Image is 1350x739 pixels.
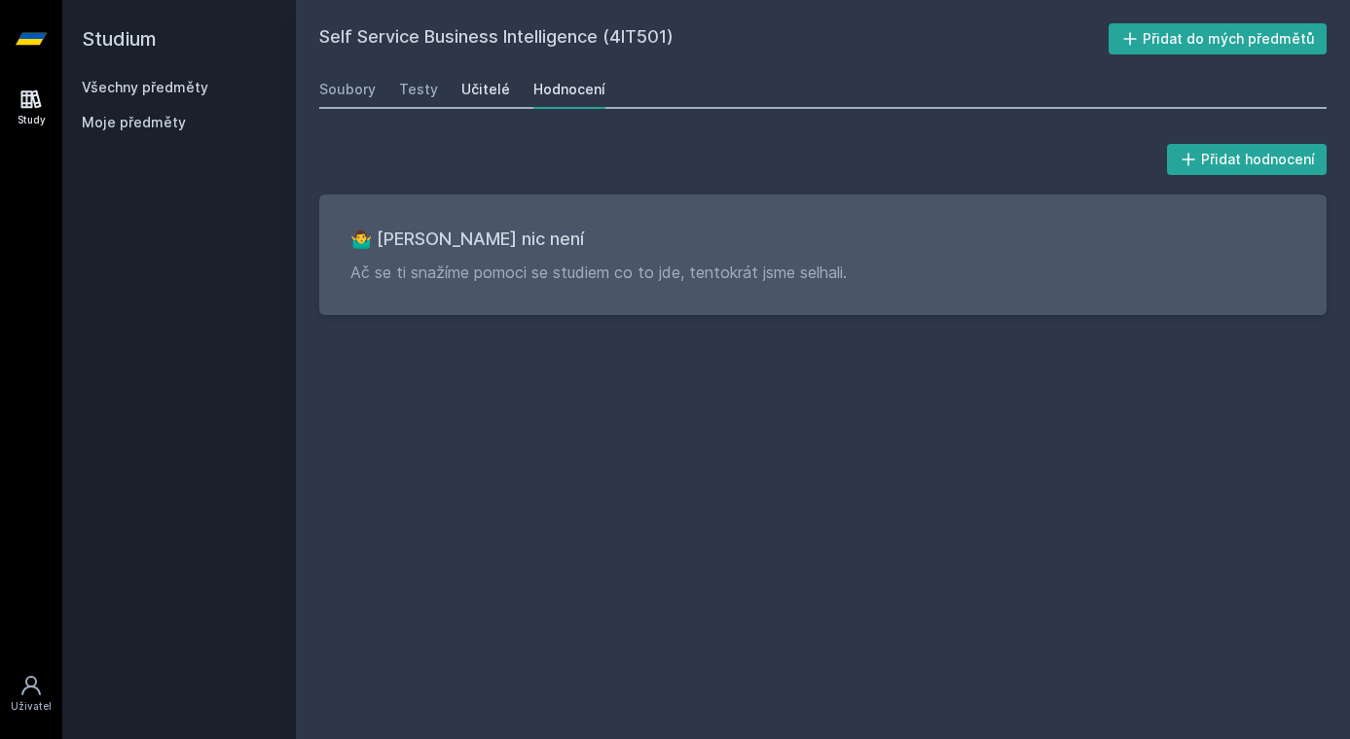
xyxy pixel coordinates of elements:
[350,261,1295,284] p: Ač se ti snažíme pomoci se studiem co to jde, tentokrát jsme selhali.
[82,113,186,132] span: Moje předměty
[319,80,376,99] div: Soubory
[350,226,1295,253] h3: 🤷‍♂️ [PERSON_NAME] nic není
[82,79,208,95] a: Všechny předměty
[533,80,605,99] div: Hodnocení
[533,70,605,109] a: Hodnocení
[18,113,46,127] div: Study
[4,78,58,137] a: Study
[399,70,438,109] a: Testy
[399,80,438,99] div: Testy
[319,70,376,109] a: Soubory
[461,70,510,109] a: Učitelé
[4,664,58,723] a: Uživatel
[319,23,1109,54] h2: Self Service Business Intelligence (4IT501)
[1109,23,1328,54] button: Přidat do mých předmětů
[1167,144,1328,175] button: Přidat hodnocení
[461,80,510,99] div: Učitelé
[11,699,52,714] div: Uživatel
